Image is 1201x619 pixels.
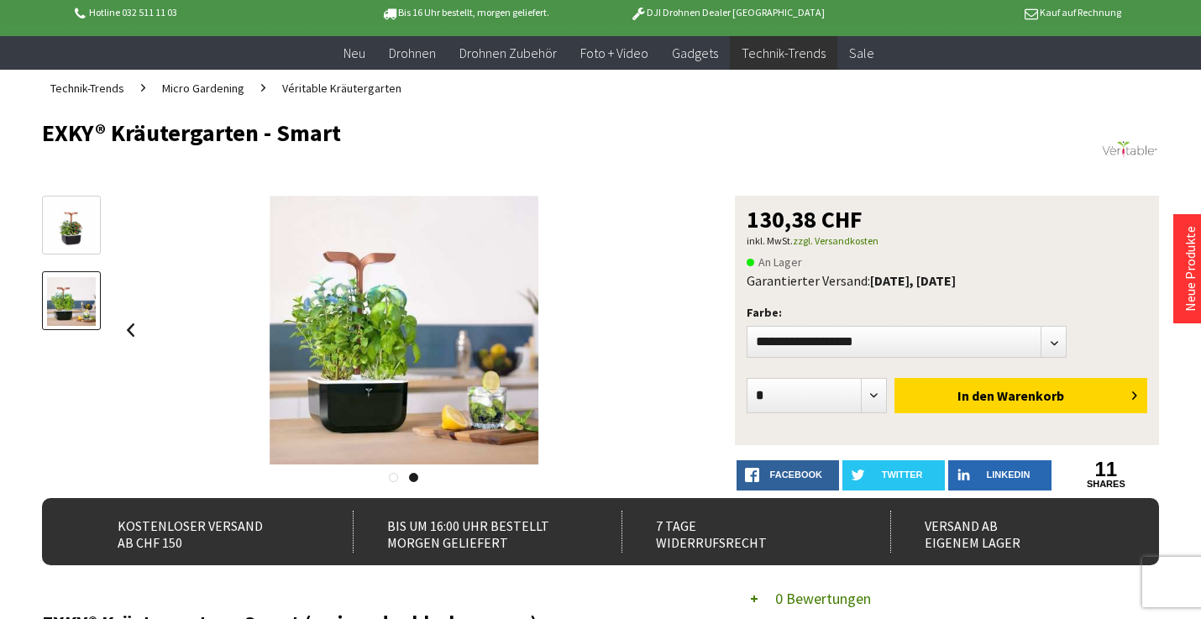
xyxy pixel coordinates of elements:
p: inkl. MwSt. [747,231,1147,251]
p: Bis 16 Uhr bestellt, morgen geliefert. [333,3,595,23]
div: Bis um 16:00 Uhr bestellt Morgen geliefert [353,511,590,553]
a: Neue Produkte [1182,226,1198,312]
a: Technik-Trends [730,36,837,71]
img: Vorschau: EXKY® Kräutergarten - Smart [47,202,96,250]
span: Technik-Trends [742,45,826,61]
div: 7 Tage Widerrufsrecht [621,511,858,553]
span: Micro Gardening [162,81,244,96]
a: facebook [737,460,839,490]
a: Véritable Kräutergarten [274,70,410,107]
a: Neu [332,36,377,71]
span: Drohnen [389,45,436,61]
span: Véritable Kräutergarten [282,81,401,96]
span: LinkedIn [986,469,1030,480]
p: Hotline 032 511 11 03 [71,3,333,23]
a: Sale [837,36,886,71]
a: Gadgets [660,36,730,71]
span: An Lager [747,252,802,272]
a: LinkedIn [948,460,1051,490]
span: Warenkorb [997,387,1064,404]
p: DJI Drohnen Dealer [GEOGRAPHIC_DATA] [596,3,858,23]
span: 130,38 CHF [747,207,863,231]
span: In den [957,387,994,404]
a: Foto + Video [569,36,660,71]
span: Technik-Trends [50,81,124,96]
div: Versand ab eigenem Lager [890,511,1127,553]
p: Kauf auf Rechnung [858,3,1120,23]
span: facebook [770,469,822,480]
span: Gadgets [672,45,718,61]
div: Kostenloser Versand ab CHF 150 [84,511,321,553]
a: Technik-Trends [42,70,133,107]
a: shares [1055,479,1157,490]
a: Drohnen [377,36,448,71]
a: zzgl. Versandkosten [793,234,878,247]
div: Garantierter Versand: [747,272,1147,289]
h1: EXKY® Kräutergarten - Smart [42,120,936,145]
p: Farbe: [747,302,1147,323]
b: [DATE], [DATE] [870,272,956,289]
a: 11 [1055,460,1157,479]
span: Drohnen Zubehör [459,45,557,61]
img: Véritable® [1100,120,1159,179]
span: Foto + Video [580,45,648,61]
span: Neu [344,45,365,61]
a: Drohnen Zubehör [448,36,569,71]
button: In den Warenkorb [894,378,1147,413]
a: Micro Gardening [154,70,253,107]
span: Sale [849,45,874,61]
span: twitter [882,469,923,480]
a: twitter [842,460,945,490]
